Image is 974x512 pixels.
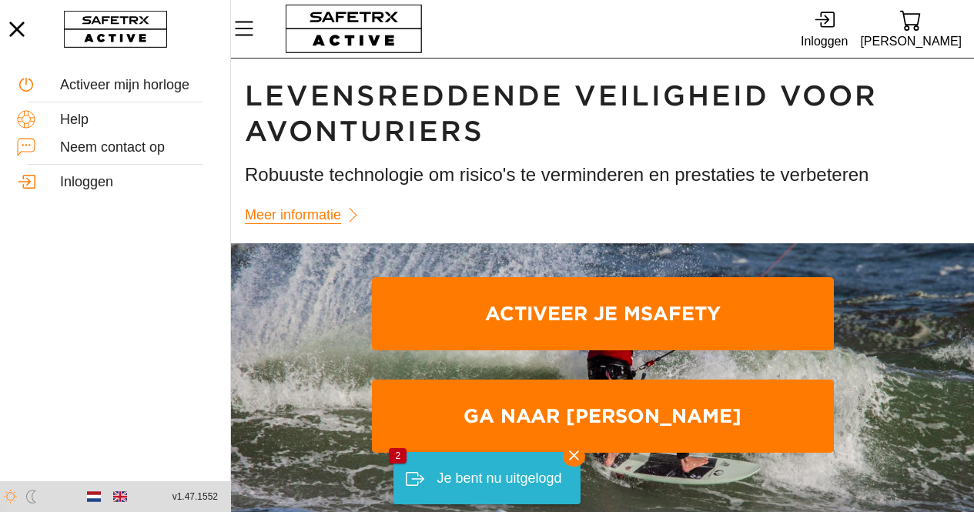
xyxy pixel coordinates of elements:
h3: Robuuste technologie om risico's te verminderen en prestaties te verbeteren [245,162,960,188]
button: English [107,484,133,510]
a: Activeer je mSafety [372,277,834,350]
div: Inloggen [801,31,848,52]
span: Ga naar [PERSON_NAME] [384,383,822,450]
div: Help [60,112,213,129]
div: [PERSON_NAME] [860,31,962,52]
button: v1.47.1552 [163,484,227,510]
img: ContactUs.svg [17,138,35,156]
h1: Levensreddende veiligheid voor avonturiers [245,79,960,149]
span: v1.47.1552 [172,489,218,505]
a: Meer informatie [245,200,369,230]
a: Ga naar [PERSON_NAME] [372,380,834,453]
div: 2 [389,448,407,463]
div: Inloggen [60,174,213,191]
div: Je bent nu uitgelogd [437,463,561,494]
img: ModeDark.svg [25,490,38,503]
img: nl.svg [87,490,101,504]
span: Meer informatie [245,203,341,227]
div: Neem contact op [60,139,213,156]
span: Activeer je mSafety [384,280,822,347]
button: Dutch [81,484,107,510]
div: Activeer mijn horloge [60,77,213,94]
button: Menu [231,12,269,45]
img: en.svg [113,490,127,504]
img: Help.svg [17,110,35,129]
img: ModeLight.svg [4,490,17,503]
